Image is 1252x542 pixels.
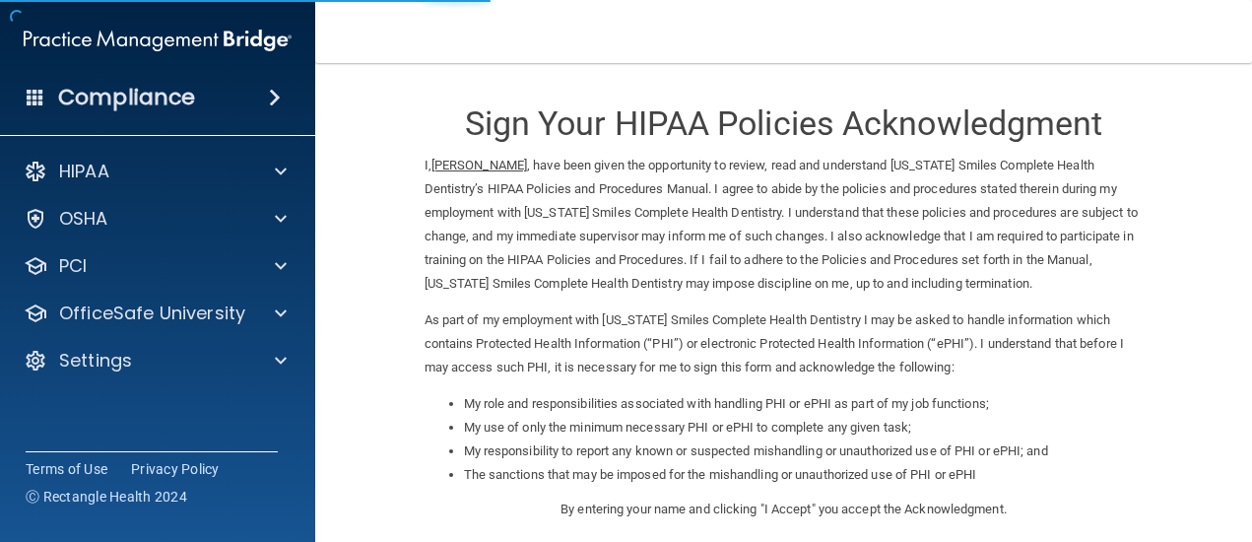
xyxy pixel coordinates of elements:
[425,308,1144,379] p: As part of my employment with [US_STATE] Smiles Complete Health Dentistry I may be asked to handl...
[24,160,287,183] a: HIPAA
[24,349,287,373] a: Settings
[24,207,287,231] a: OSHA
[425,154,1144,296] p: I, , have been given the opportunity to review, read and understand [US_STATE] Smiles Complete He...
[59,302,245,325] p: OfficeSafe University
[59,207,108,231] p: OSHA
[464,416,1144,440] li: My use of only the minimum necessary PHI or ePHI to complete any given task;
[58,84,195,111] h4: Compliance
[464,440,1144,463] li: My responsibility to report any known or suspected mishandling or unauthorized use of PHI or ePHI...
[464,463,1144,487] li: The sanctions that may be imposed for the mishandling or unauthorized use of PHI or ePHI
[59,160,109,183] p: HIPAA
[131,459,220,479] a: Privacy Policy
[59,254,87,278] p: PCI
[24,302,287,325] a: OfficeSafe University
[59,349,132,373] p: Settings
[26,487,187,507] span: Ⓒ Rectangle Health 2024
[26,459,107,479] a: Terms of Use
[425,498,1144,521] p: By entering your name and clicking "I Accept" you accept the Acknowledgment.
[24,254,287,278] a: PCI
[425,105,1144,142] h3: Sign Your HIPAA Policies Acknowledgment
[464,392,1144,416] li: My role and responsibilities associated with handling PHI or ePHI as part of my job functions;
[431,158,527,172] ins: [PERSON_NAME]
[24,21,292,60] img: PMB logo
